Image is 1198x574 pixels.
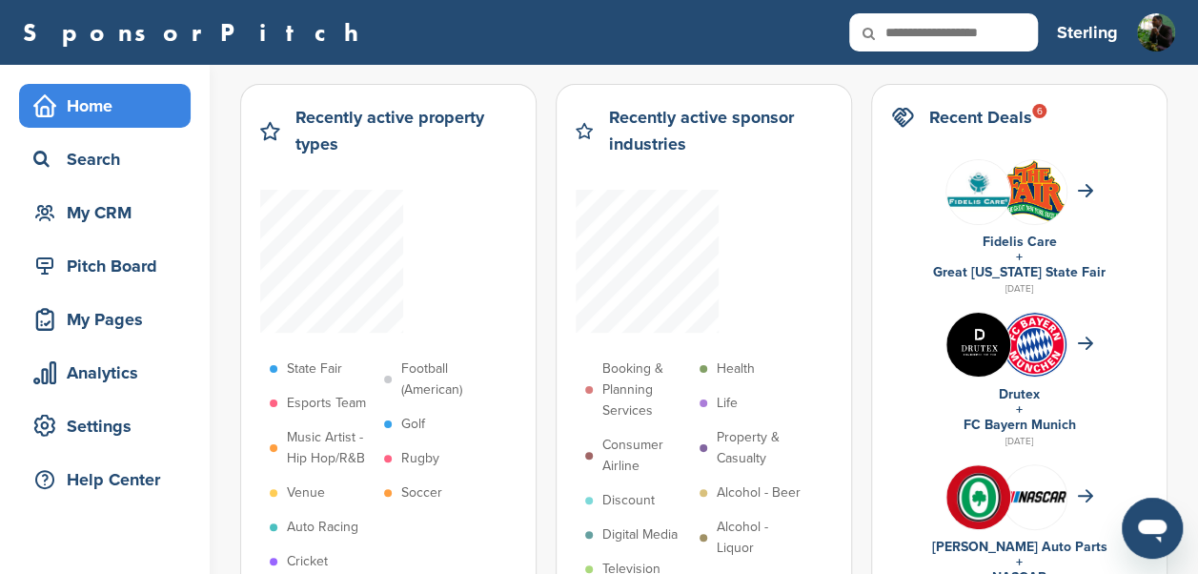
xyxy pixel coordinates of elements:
[999,386,1040,402] a: Drutex
[946,313,1010,377] img: Images (4)
[19,191,191,235] a: My CRM
[717,393,738,414] p: Life
[1057,19,1118,46] h3: Sterling
[29,462,191,497] div: Help Center
[401,414,425,435] p: Golf
[287,393,366,414] p: Esports Team
[29,195,191,230] div: My CRM
[29,356,191,390] div: Analytics
[891,280,1147,297] div: [DATE]
[19,458,191,502] a: Help Center
[295,104,517,157] h2: Recently active property types
[29,142,191,176] div: Search
[1003,160,1066,223] img: Download
[608,104,832,157] h2: Recently active sponsor industries
[1016,249,1023,265] a: +
[401,359,489,400] p: Football (American)
[933,264,1106,280] a: Great [US_STATE] State Fair
[717,482,801,503] p: Alcohol - Beer
[717,427,804,469] p: Property & Casualty
[983,234,1057,250] a: Fidelis Care
[1016,554,1023,570] a: +
[19,351,191,395] a: Analytics
[287,427,375,469] p: Music Artist - Hip Hop/R&B
[932,539,1107,555] a: [PERSON_NAME] Auto Parts
[1057,11,1118,53] a: Sterling
[19,244,191,288] a: Pitch Board
[946,465,1010,529] img: V7vhzcmg 400x400
[29,249,191,283] div: Pitch Board
[964,417,1076,433] a: FC Bayern Munich
[1003,491,1066,502] img: 7569886e 0a8b 4460 bc64 d028672dde70
[1003,313,1066,377] img: Open uri20141112 64162 1l1jknv?1415809301
[602,359,690,421] p: Booking & Planning Services
[19,84,191,128] a: Home
[19,297,191,341] a: My Pages
[287,517,358,538] p: Auto Racing
[401,448,439,469] p: Rugby
[29,89,191,123] div: Home
[1122,498,1183,559] iframe: Button to launch messaging window
[602,490,655,511] p: Discount
[717,517,804,559] p: Alcohol - Liquor
[1016,401,1023,418] a: +
[1137,13,1175,51] img: Me sitting
[23,20,371,45] a: SponsorPitch
[602,435,690,477] p: Consumer Airline
[1032,104,1046,118] div: 6
[401,482,442,503] p: Soccer
[287,359,342,379] p: State Fair
[19,137,191,181] a: Search
[891,433,1147,450] div: [DATE]
[946,160,1010,224] img: Data
[29,409,191,443] div: Settings
[602,524,678,545] p: Digital Media
[929,104,1032,131] h2: Recent Deals
[29,302,191,337] div: My Pages
[287,482,325,503] p: Venue
[717,359,755,379] p: Health
[19,404,191,448] a: Settings
[287,551,328,572] p: Cricket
